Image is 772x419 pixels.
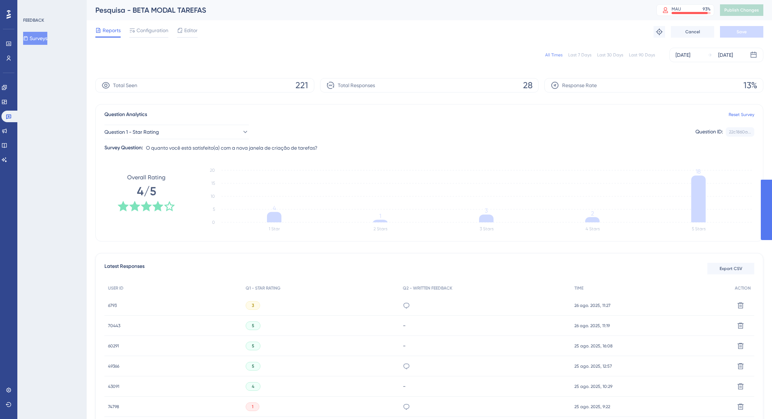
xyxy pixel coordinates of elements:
tspan: 15 [211,181,215,186]
span: Export CSV [720,266,742,272]
span: TIME [574,285,583,291]
tspan: 4 [273,205,276,211]
span: 221 [296,80,308,91]
span: 74798 [108,404,119,410]
span: Total Responses [338,81,375,90]
span: Configuration [137,26,168,35]
tspan: 3 [485,207,488,214]
a: Reset Survey [729,112,754,117]
span: Q1 - STAR RATING [246,285,280,291]
span: 1 [252,404,253,410]
div: All Times [545,52,562,58]
div: - [403,322,567,329]
div: Last 30 Days [597,52,623,58]
span: Response Rate [562,81,597,90]
div: Last 90 Days [629,52,655,58]
span: Overall Rating [127,173,165,182]
span: ACTION [735,285,751,291]
span: 13% [743,80,757,91]
span: Q2 - WRITTEN FEEDBACK [403,285,452,291]
span: Publish Changes [724,7,759,13]
span: 25 ago. 2025, 16:08 [574,343,613,349]
span: 4/5 [137,183,156,199]
button: Publish Changes [720,4,763,16]
text: 4 Stars [586,226,600,231]
span: 28 [523,80,532,91]
div: Pesquisa - BETA MODAL TAREFAS [95,5,638,15]
button: Question 1 - Star Rating [104,125,249,139]
span: Reports [103,26,121,35]
span: 43091 [108,384,119,389]
button: Surveys [23,32,47,45]
span: Total Seen [113,81,137,90]
tspan: 20 [210,168,215,173]
tspan: 2 [591,210,594,217]
span: 25 ago. 2025, 9:22 [574,404,610,410]
text: 5 Stars [692,226,706,231]
tspan: 10 [211,194,215,199]
span: 26 ago. 2025, 11:27 [574,303,611,308]
button: Save [720,26,763,38]
div: Question ID: [695,127,723,137]
span: 6793 [108,303,117,308]
div: Last 7 Days [568,52,591,58]
tspan: 18 [696,168,701,175]
button: Export CSV [707,263,754,274]
tspan: 5 [213,207,215,212]
span: Save [737,29,747,35]
text: 3 Stars [480,226,493,231]
span: Editor [184,26,198,35]
span: Cancel [685,29,700,35]
span: 60291 [108,343,119,349]
span: O quanto você está satisfeito(a) com a nova janela de criação de tarefas? [146,144,318,152]
span: USER ID [108,285,124,291]
iframe: UserGuiding AI Assistant Launcher [742,390,763,412]
span: Question Analytics [104,110,147,119]
span: 70443 [108,323,120,329]
span: 5 [252,363,254,369]
div: [DATE] [676,51,690,59]
span: 25 ago. 2025, 12:57 [574,363,612,369]
div: 22c1860a... [729,129,751,135]
div: - [403,383,567,390]
span: 5 [252,343,254,349]
div: FEEDBACK [23,17,44,23]
text: 1 Star [269,226,280,231]
span: 26 ago. 2025, 11:19 [574,323,610,329]
div: MAU [672,6,681,12]
span: 4 [252,384,254,389]
span: 49366 [108,363,119,369]
tspan: 1 [379,213,381,219]
div: [DATE] [718,51,733,59]
div: Survey Question: [104,144,143,152]
span: 5 [252,323,254,329]
div: - [403,342,567,349]
tspan: 0 [212,220,215,225]
button: Cancel [671,26,714,38]
span: 25 ago. 2025, 10:29 [574,384,612,389]
span: Question 1 - Star Rating [104,128,159,136]
div: 93 % [703,6,711,12]
text: 2 Stars [374,226,387,231]
span: 3 [252,303,254,308]
span: Latest Responses [104,262,145,275]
